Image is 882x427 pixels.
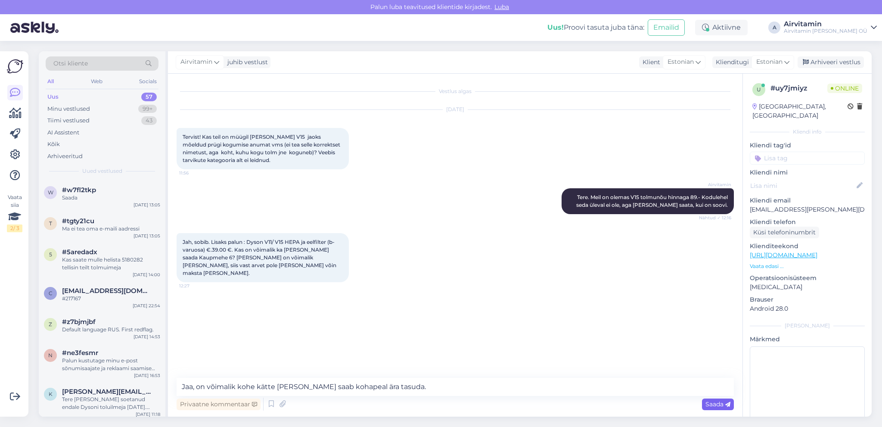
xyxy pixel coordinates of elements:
[134,333,160,340] div: [DATE] 14:53
[699,181,731,188] span: Airvitamin
[639,58,660,67] div: Klient
[62,295,160,302] div: #217167
[576,194,729,208] span: Tere. Meil on olemas V15 tolmunõu hinnaga 89.- Kodulehel seda üleval ei ole, aga [PERSON_NAME] sa...
[179,170,211,176] span: 11:56
[827,84,862,93] span: Online
[750,274,865,283] p: Operatsioonisüsteem
[137,76,158,87] div: Socials
[770,83,827,94] div: # uy7jmiyz
[49,290,53,296] span: c
[53,59,88,68] span: Otsi kliente
[134,372,160,379] div: [DATE] 16:53
[750,196,865,205] p: Kliendi email
[750,181,855,190] input: Lisa nimi
[177,87,734,95] div: Vestlus algas
[784,21,877,34] a: AirvitaminAirvitamin [PERSON_NAME] OÜ
[49,220,52,227] span: t
[750,304,865,313] p: Android 28.0
[62,217,94,225] span: #tgty21cu
[7,193,22,232] div: Vaata siia
[750,218,865,227] p: Kliendi telefon
[47,152,83,161] div: Arhiveeritud
[756,57,783,67] span: Estonian
[179,283,211,289] span: 12:27
[705,400,730,408] span: Saada
[138,105,157,113] div: 99+
[784,28,867,34] div: Airvitamin [PERSON_NAME] OÜ
[752,102,848,120] div: [GEOGRAPHIC_DATA], [GEOGRAPHIC_DATA]
[183,239,338,276] span: Jah, sobib. Lisaks palun : Dyson V11/ V15 HEPA ja eelfilter (b-varuosa) €.39.00 €. Kas on võimali...
[48,189,53,196] span: w
[750,335,865,344] p: Märkmed
[699,215,731,221] span: Nähtud ✓ 12:16
[62,388,152,396] span: kevin.kaljumae@gmail.com
[547,22,644,33] div: Proovi tasuta juba täna:
[750,322,865,330] div: [PERSON_NAME]
[750,295,865,304] p: Brauser
[177,378,734,396] textarea: Jaa, on võimalik kohe kätte [PERSON_NAME] saab kohapeal ära tasuda.
[134,233,160,239] div: [DATE] 13:05
[768,22,780,34] div: A
[750,283,865,292] p: [MEDICAL_DATA]
[750,227,819,238] div: Küsi telefoninumbrit
[7,224,22,232] div: 2 / 3
[47,105,90,113] div: Minu vestlused
[750,152,865,165] input: Lisa tag
[62,287,152,295] span: coolipreyly@hotmail.com
[750,251,817,259] a: [URL][DOMAIN_NAME]
[49,321,52,327] span: z
[62,396,160,411] div: Tere [PERSON_NAME] soetanud endale Dysoni toluilmeja [DATE]. Viimasel ajal on hakanud masin tõrku...
[47,116,90,125] div: Tiimi vestlused
[547,23,564,31] b: Uus!
[133,271,160,278] div: [DATE] 14:00
[798,56,864,68] div: Arhiveeri vestlus
[49,391,53,397] span: k
[134,202,160,208] div: [DATE] 13:05
[757,86,761,93] span: u
[183,134,342,163] span: Tervist! Kas teil on müügil [PERSON_NAME] V15 jaoks mõeldud prügi kogumise anumat vms (ei tea sel...
[750,168,865,177] p: Kliendi nimi
[62,256,160,271] div: Kas saate mulle helista 5180282 tellisin teilt tolmuimeja
[712,58,749,67] div: Klienditugi
[784,21,867,28] div: Airvitamin
[141,93,157,101] div: 57
[7,58,23,75] img: Askly Logo
[62,357,160,372] div: Palun kustutage minu e-post sõnumisaajate ja reklaami saamise listist ära. Teeksin seda ise, aga ...
[648,19,685,36] button: Emailid
[89,76,104,87] div: Web
[750,242,865,251] p: Klienditeekond
[62,194,160,202] div: Saada
[177,106,734,113] div: [DATE]
[62,326,160,333] div: Default language RUS. First redflag.
[492,3,512,11] span: Luba
[47,128,79,137] div: AI Assistent
[62,186,96,194] span: #w7fl2tkp
[133,302,160,309] div: [DATE] 22:54
[224,58,268,67] div: juhib vestlust
[750,262,865,270] p: Vaata edasi ...
[141,116,157,125] div: 43
[62,318,96,326] span: #z7bjmjbf
[750,205,865,214] p: [EMAIL_ADDRESS][PERSON_NAME][DOMAIN_NAME]
[62,248,97,256] span: #5aredadx
[46,76,56,87] div: All
[48,352,53,358] span: n
[136,411,160,418] div: [DATE] 11:18
[750,128,865,136] div: Kliendi info
[47,140,60,149] div: Kõik
[750,141,865,150] p: Kliendi tag'id
[47,93,59,101] div: Uus
[668,57,694,67] span: Estonian
[180,57,212,67] span: Airvitamin
[82,167,122,175] span: Uued vestlused
[695,20,748,35] div: Aktiivne
[49,251,52,258] span: 5
[62,225,160,233] div: Ma ei tea oma e-maili aadressi
[62,349,98,357] span: #ne3fesmr
[177,399,261,410] div: Privaatne kommentaar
